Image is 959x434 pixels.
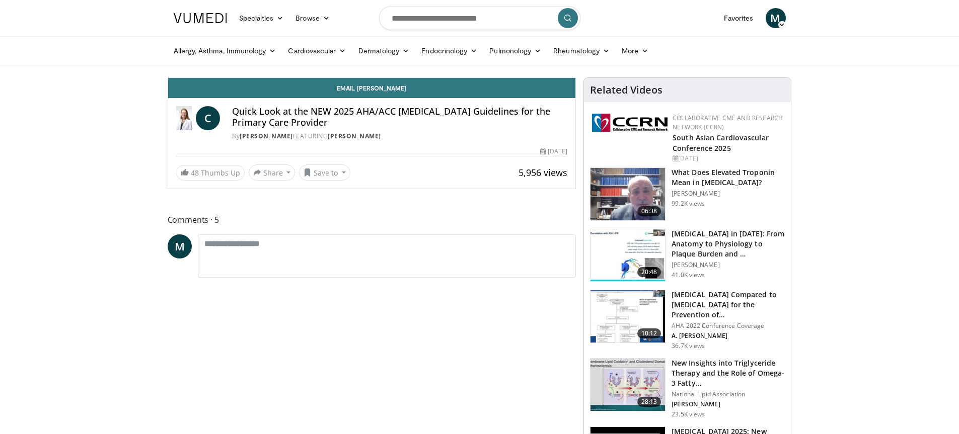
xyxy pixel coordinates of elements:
span: 48 [191,168,199,178]
h3: [MEDICAL_DATA] Compared to [MEDICAL_DATA] for the Prevention of… [672,290,785,320]
a: 20:48 [MEDICAL_DATA] in [DATE]: From Anatomy to Physiology to Plaque Burden and … [PERSON_NAME] 4... [590,229,785,282]
a: 48 Thumbs Up [176,165,245,181]
a: C [196,106,220,130]
a: Allergy, Asthma, Immunology [168,41,282,61]
img: a04ee3ba-8487-4636-b0fb-5e8d268f3737.png.150x105_q85_autocrop_double_scale_upscale_version-0.2.png [592,114,668,132]
p: 41.0K views [672,271,705,279]
button: Save to [299,164,350,181]
a: [PERSON_NAME] [240,132,293,140]
p: A. [PERSON_NAME] [672,332,785,340]
p: 36.7K views [672,342,705,350]
div: [DATE] [540,147,567,156]
span: Comments 5 [168,213,576,226]
a: South Asian Cardiovascular Conference 2025 [673,133,769,153]
button: Share [249,164,296,181]
div: By FEATURING [232,132,567,141]
img: 45ea033d-f728-4586-a1ce-38957b05c09e.150x105_q85_crop-smart_upscale.jpg [591,359,665,411]
a: 28:13 New Insights into Triglyceride Therapy and the Role of Omega-3 Fatty… National Lipid Associ... [590,358,785,418]
p: 23.5K views [672,410,705,418]
a: 06:38 What Does Elevated Troponin Mean in [MEDICAL_DATA]? [PERSON_NAME] 99.2K views [590,167,785,221]
img: VuMedi Logo [174,13,227,23]
span: 20:48 [637,267,661,277]
a: Dermatology [352,41,416,61]
a: M [766,8,786,28]
a: 10:12 [MEDICAL_DATA] Compared to [MEDICAL_DATA] for the Prevention of… AHA 2022 Conference Covera... [590,290,785,350]
a: Collaborative CME and Research Network (CCRN) [673,114,783,131]
img: 7c0f9b53-1609-4588-8498-7cac8464d722.150x105_q85_crop-smart_upscale.jpg [591,290,665,342]
a: Favorites [718,8,760,28]
a: Specialties [233,8,290,28]
input: Search topics, interventions [379,6,580,30]
p: [PERSON_NAME] [672,261,785,269]
p: National Lipid Association [672,390,785,398]
h4: Related Videos [590,84,662,96]
h3: What Does Elevated Troponin Mean in [MEDICAL_DATA]? [672,167,785,188]
a: Rheumatology [547,41,616,61]
span: 28:13 [637,397,661,407]
span: 06:38 [637,206,661,216]
p: [PERSON_NAME] [672,400,785,408]
span: 10:12 [637,328,661,338]
a: Browse [289,8,336,28]
h4: Quick Look at the NEW 2025 AHA/ACC [MEDICAL_DATA] Guidelines for the Primary Care Provider [232,106,567,128]
a: Cardiovascular [282,41,352,61]
p: AHA 2022 Conference Coverage [672,322,785,330]
p: [PERSON_NAME] [672,190,785,198]
img: Dr. Catherine P. Benziger [176,106,192,130]
a: More [616,41,654,61]
a: M [168,234,192,258]
img: 98daf78a-1d22-4ebe-927e-10afe95ffd94.150x105_q85_crop-smart_upscale.jpg [591,168,665,220]
span: 5,956 views [519,166,567,179]
div: [DATE] [673,154,783,163]
h3: New Insights into Triglyceride Therapy and the Role of Omega-3 Fatty… [672,358,785,388]
img: 823da73b-7a00-425d-bb7f-45c8b03b10c3.150x105_q85_crop-smart_upscale.jpg [591,229,665,282]
a: Pulmonology [483,41,547,61]
a: Endocrinology [415,41,483,61]
p: 99.2K views [672,200,705,208]
h3: [MEDICAL_DATA] in [DATE]: From Anatomy to Physiology to Plaque Burden and … [672,229,785,259]
a: [PERSON_NAME] [328,132,381,140]
a: Email [PERSON_NAME] [168,78,576,98]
